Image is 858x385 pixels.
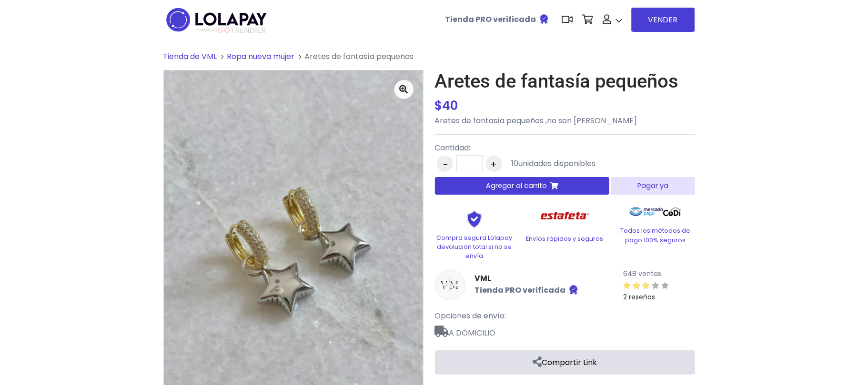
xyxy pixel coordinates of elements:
[445,14,536,25] b: Tienda PRO verificada
[486,156,502,172] button: +
[624,292,656,302] small: 2 reseñas
[435,142,596,154] p: Cantidad:
[451,210,498,228] img: Shield
[435,322,695,339] span: A DOMICILIO
[624,269,662,278] small: 648 ventas
[630,202,664,221] img: Mercado Pago Logo
[663,202,681,221] img: Codi Logo
[512,158,596,169] div: unidades disponibles
[486,181,547,191] span: Agregar al carrito
[435,270,465,300] img: VML
[525,234,605,243] p: Envíos rápidos y seguros
[624,280,669,291] div: 3 / 5
[163,5,270,35] img: logo
[437,156,453,172] button: -
[218,25,230,36] span: GO
[568,284,579,296] img: Tienda verificada
[435,350,695,375] a: Compartir Link
[611,177,695,195] button: Pagar ya
[163,51,217,62] a: Tienda de VML
[305,51,414,62] span: Aretes de fantasía pequeños
[435,310,506,321] span: Opciones de envío:
[475,273,579,284] a: VML
[538,13,550,25] img: Tienda verificada
[196,28,218,33] span: POWERED BY
[435,115,695,127] p: Aretes de fantasía pequeños ,no son [PERSON_NAME]
[196,26,266,35] span: TRENDIER
[631,8,695,32] a: VENDER
[435,177,610,195] button: Agregar al carrito
[435,97,695,115] div: $
[443,97,458,114] span: 40
[435,233,514,261] p: Compra segura Lolapay devolución total si no se envía
[624,279,695,303] a: 2 reseñas
[227,51,295,62] a: Ropa nueva mujer
[533,202,596,229] img: Estafeta Logo
[475,285,566,296] b: Tienda PRO verificada
[435,70,695,93] h1: Aretes de fantasía pequeños
[163,51,695,70] nav: breadcrumb
[616,226,695,244] p: Todos los métodos de pago 100% seguros
[512,158,519,169] span: 10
